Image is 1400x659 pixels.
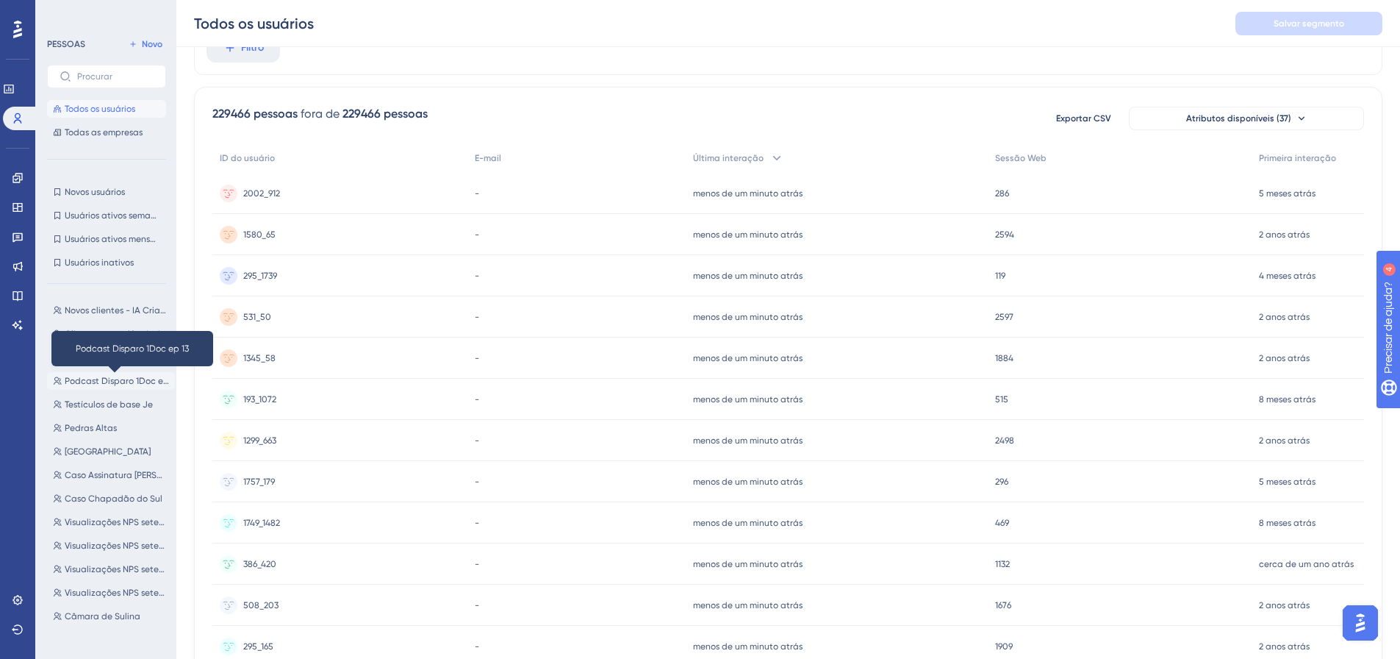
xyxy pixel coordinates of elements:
font: 1345_58 [243,353,276,363]
button: Todos os usuários [47,100,166,118]
font: menos de um minuto atrás [693,600,803,610]
font: menos de um minuto atrás [693,641,803,652]
font: Caso Assinatura [PERSON_NAME] [65,470,200,480]
font: Primeira interação [1259,153,1336,163]
font: menos de um minuto atrás [693,312,803,322]
button: Novos clientes - IA Criador de documentos (Ato Oficial) [47,302,175,319]
font: 386_420 [243,559,276,569]
font: Clientes com o IA criador de documentos ativos [65,329,262,339]
font: 229466 [212,107,251,121]
font: 1132 [995,559,1010,569]
font: Usuários ativos semanais [65,210,168,221]
font: 8 meses atrás [1259,394,1315,405]
font: 2 anos atrás [1259,435,1310,446]
font: Sessão Web [995,153,1047,163]
font: pessoas [384,107,428,121]
font: 229466 [342,107,381,121]
font: 4 meses atrás [1259,271,1315,281]
font: 2594 [995,229,1014,240]
font: Exportar CSV [1056,113,1111,124]
font: 5 meses atrás [1259,477,1315,487]
font: cerca de um ano atrás [1259,559,1354,569]
font: 5 meses atrás [1259,188,1315,199]
button: Atributos disponíveis (37) [1129,107,1364,130]
font: Novos usuários [65,187,125,197]
font: menos de um minuto atrás [693,353,803,363]
font: Última interação [693,153,764,163]
font: Visualizações NPS setembro Nichos [65,564,209,574]
button: Exportar CSV [1047,107,1120,130]
font: Todos os usuários [194,15,314,32]
font: Podcast Disparo 1Doc ep 13 [65,376,179,386]
font: 531_50 [243,312,271,322]
font: 508_203 [243,600,279,610]
font: menos de um minuto atrás [693,518,803,528]
font: 295_1739 [243,271,277,281]
button: Novos usuários [47,183,166,201]
button: Visualizações NPS setembro Nichos [47,560,175,578]
font: 1909 [995,641,1013,652]
button: Filtro [207,33,280,63]
font: Todos os usuários [65,104,135,114]
font: 2 anos atrás [1259,600,1310,610]
font: - [475,229,479,240]
font: Câmara de Sulina [65,611,140,621]
font: Filtro [241,41,264,54]
button: Novo [125,35,166,53]
font: Atributos disponíveis (37) [1186,113,1291,124]
font: 2 anos atrás [1259,312,1310,322]
font: menos de um minuto atrás [693,271,803,281]
font: Novos clientes - IA Criador de documentos (Ato Oficial) [65,305,292,316]
font: Todas as empresas [65,127,143,138]
font: - [475,271,479,281]
font: - [475,312,479,322]
iframe: Iniciador do Assistente de IA do UserGuiding [1338,601,1382,645]
font: 8 meses atrás [1259,518,1315,528]
font: Testículos de base Je [65,399,153,410]
font: Usuários ativos mensais [65,234,162,244]
font: Usuários inativos [65,257,134,268]
font: Precisar de ajuda? [35,7,126,18]
font: 2002_912 [243,188,280,199]
font: 2498 [995,435,1014,446]
font: ID do usuário [220,153,275,163]
font: 1749_1482 [243,518,280,528]
font: E-mail [475,153,501,163]
font: PESSOAS [47,39,85,49]
font: 286 [995,188,1009,199]
font: [GEOGRAPHIC_DATA] [65,446,151,457]
button: Podcast Disparo 1Doc ep 13 [47,372,175,390]
font: 119 [995,271,1005,281]
font: - [475,353,479,363]
button: Visualizações NPS setembro Núcleo [47,537,175,555]
font: menos de um minuto atrás [693,394,803,405]
font: 4 [137,9,141,17]
font: menos de um minuto atrás [693,229,803,240]
font: - [475,477,479,487]
font: - [475,188,479,199]
font: fora de [301,107,340,121]
font: 193_1072 [243,394,276,405]
button: Clientes com o IA criador de documentos ativos [47,325,175,343]
font: menos de um minuto atrás [693,188,803,199]
font: Visualizações NPS setembro Pro [65,588,195,598]
font: - [475,600,479,610]
font: Visualizações NPS setembro Capilaridade [65,517,239,527]
font: 2 anos atrás [1259,641,1310,652]
font: 2597 [995,312,1013,322]
font: 1580_65 [243,229,276,240]
font: Visualizações NPS setembro Núcleo [65,541,211,551]
font: Caso Chapadão do Sul [65,494,162,504]
button: Caso Assinatura [PERSON_NAME] [47,466,175,484]
button: Salvar segmento [1235,12,1382,35]
font: Novo [142,39,162,49]
font: 2 anos atrás [1259,229,1310,240]
button: Visualizações NPS setembro Pro [47,584,175,602]
font: Pedras Altas [65,423,117,433]
font: Salvar segmento [1274,18,1344,29]
input: Procurar [77,71,154,82]
font: 469 [995,518,1009,528]
button: Novos clientes - IA Criador de documentos [47,349,175,366]
button: Pedras Altas [47,419,175,437]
